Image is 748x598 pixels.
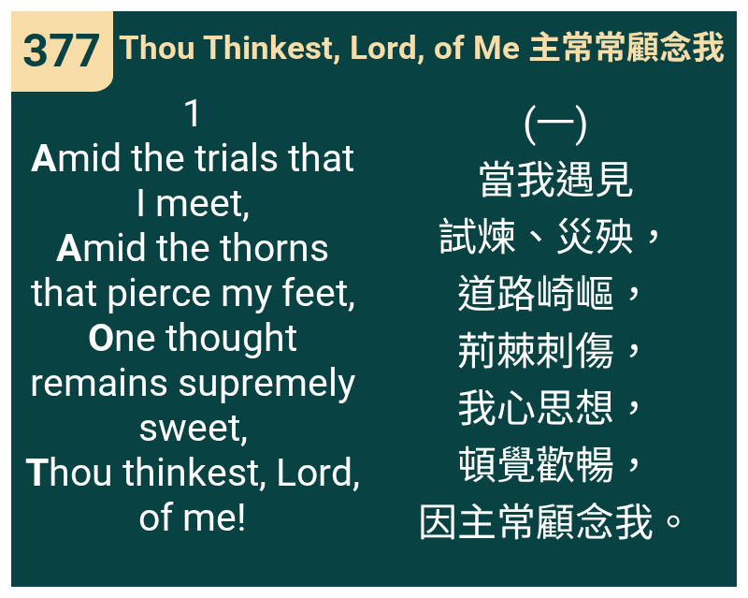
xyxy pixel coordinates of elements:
span: (一) 當我遇見 試煉、災殃， 道路崎嶇， 荊棘刺傷， 我心思想， 頓覺歡暢， 因主常顧念我。 [418,91,693,547]
b: T [25,450,49,495]
span: Thou Thinkest, Lord, of Me 主常常顧念我 [119,21,725,68]
b: O [88,315,114,360]
b: A [31,136,57,181]
span: 1 mid the trials that I meet, mid the thorns that pierce my feet, ne thought remains supremely sw... [23,91,362,540]
b: A [56,226,82,270]
span: 377 [22,24,101,78]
